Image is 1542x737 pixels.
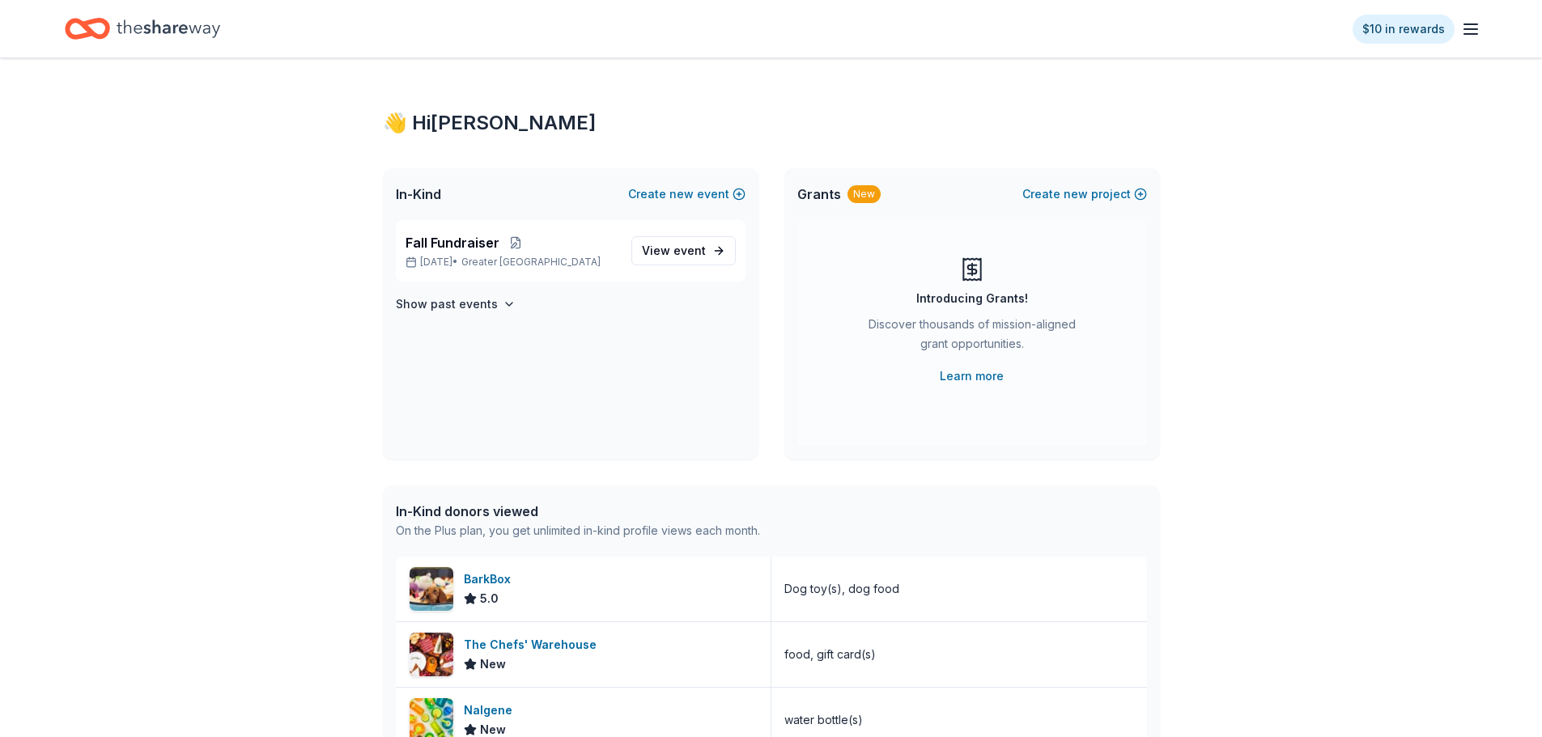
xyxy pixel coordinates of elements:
div: 👋 Hi [PERSON_NAME] [383,110,1160,136]
span: In-Kind [396,184,441,204]
span: new [669,184,694,204]
div: BarkBox [464,570,517,589]
img: Image for The Chefs' Warehouse [410,633,453,676]
a: View event [631,236,736,265]
div: On the Plus plan, you get unlimited in-kind profile views each month. [396,521,760,540]
button: Createnewproject [1022,184,1147,204]
span: 5.0 [480,589,499,608]
button: Createnewevent [628,184,746,204]
span: View [642,241,706,260]
a: $10 in rewards [1353,15,1455,44]
div: food, gift card(s) [784,645,876,664]
div: Dog toy(s), dog food [784,579,899,599]
div: Nalgene [464,701,519,720]
span: new [1064,184,1088,204]
span: Fall Fundraiser [406,233,499,252]
div: Discover thousands of mission-aligned grant opportunities. [862,315,1082,360]
div: In-Kind donors viewed [396,502,760,521]
span: Grants [797,184,841,204]
p: [DATE] • [406,256,618,269]
a: Learn more [940,366,1004,386]
img: Image for BarkBox [410,567,453,611]
div: The Chefs' Warehouse [464,635,603,654]
span: event [673,244,706,257]
span: Greater [GEOGRAPHIC_DATA] [461,256,601,269]
div: Introducing Grants! [916,289,1028,308]
div: New [847,185,881,203]
span: New [480,654,506,674]
div: water bottle(s) [784,710,863,730]
h4: Show past events [396,294,498,314]
a: Home [65,10,220,48]
button: Show past events [396,294,516,314]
